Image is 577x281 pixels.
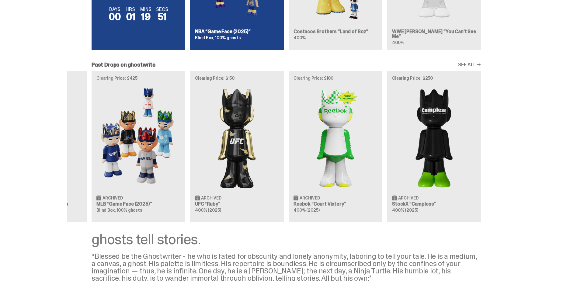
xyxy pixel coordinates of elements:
[96,85,180,190] img: Game Face (2025)
[392,202,476,206] h3: StockX “Campless”
[387,71,481,222] a: Clearing Price: $250 Campless Archived
[195,35,214,40] span: Blind Box,
[294,29,377,34] h3: Costacos Brothers “Land of Boz”
[195,85,279,190] img: Ruby
[103,196,123,200] span: Archived
[156,7,168,12] span: SECS
[116,207,142,213] span: 100% ghosts
[289,71,382,222] a: Clearing Price: $100 Court Victory Archived
[195,76,279,80] p: Clearing Price: $150
[92,232,481,247] div: ghosts tell stories.
[96,207,116,213] span: Blind Box,
[195,202,279,206] h3: UFC “Ruby”
[158,10,166,23] span: 51
[92,62,155,68] h2: Past Drops on ghostwrite
[392,40,404,45] span: 400%
[458,62,481,67] a: SEE ALL →
[96,76,180,80] p: Clearing Price: $425
[96,202,180,206] h3: MLB “Game Face (2025)”
[294,207,319,213] span: 400% (2025)
[126,10,135,23] span: 01
[141,10,151,23] span: 19
[195,29,279,34] h3: NBA “Game Face (2025)”
[126,7,135,12] span: HRS
[140,7,151,12] span: MINS
[201,196,221,200] span: Archived
[190,71,284,222] a: Clearing Price: $150 Ruby Archived
[392,76,476,80] p: Clearing Price: $250
[195,207,221,213] span: 400% (2025)
[398,196,419,200] span: Archived
[392,207,418,213] span: 400% (2025)
[109,7,121,12] span: DAYS
[294,76,377,80] p: Clearing Price: $100
[392,85,476,190] img: Campless
[392,29,476,39] h3: WWE [PERSON_NAME] “You Can't See Me”
[294,85,377,190] img: Court Victory
[215,35,241,40] span: 100% ghosts
[109,10,121,23] span: 00
[300,196,320,200] span: Archived
[294,35,305,40] span: 400%
[92,71,185,222] a: Clearing Price: $425 Game Face (2025) Archived
[294,202,377,206] h3: Reebok “Court Victory”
